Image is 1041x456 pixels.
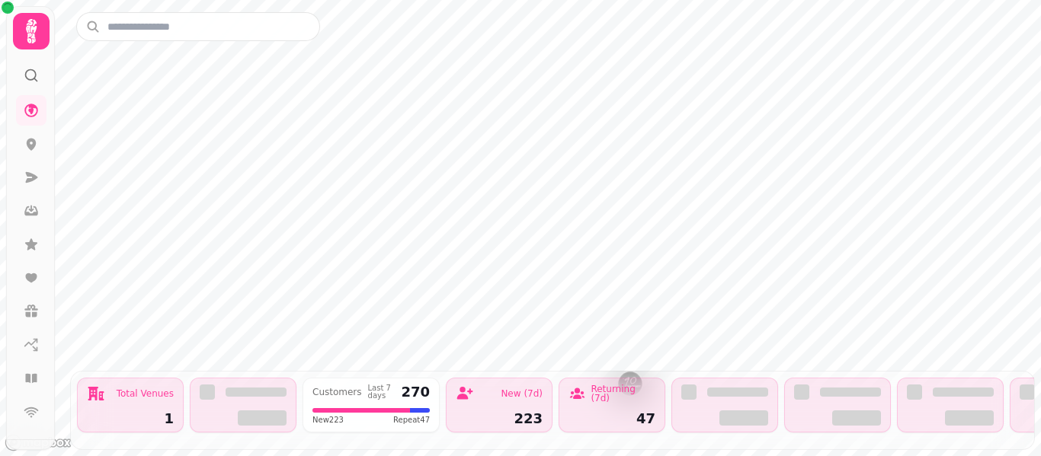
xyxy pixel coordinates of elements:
[87,412,174,426] div: 1
[5,434,72,451] a: Mapbox logo
[117,389,174,398] div: Total Venues
[591,384,655,403] div: Returning (7d)
[368,384,396,400] div: Last 7 days
[312,414,344,426] span: New 223
[569,412,655,426] div: 47
[456,412,543,426] div: 223
[401,385,430,399] div: 270
[501,389,543,398] div: New (7d)
[393,414,430,426] span: Repeat 47
[312,387,362,397] div: Customers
